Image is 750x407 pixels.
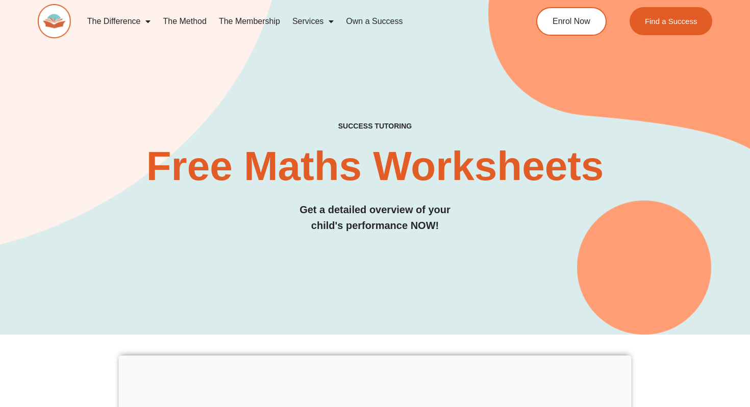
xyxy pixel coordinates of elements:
span: Enrol Now [553,17,590,26]
a: Find a Success [630,7,713,35]
nav: Menu [81,10,498,33]
a: Services [286,10,340,33]
h2: Free Maths Worksheets​ [38,146,713,187]
h3: Get a detailed overview of your child's performance NOW! [38,202,713,234]
a: The Membership [213,10,286,33]
h4: SUCCESS TUTORING​ [38,122,713,131]
a: Own a Success [340,10,409,33]
a: The Method [157,10,212,33]
a: Enrol Now [536,7,607,36]
a: The Difference [81,10,157,33]
span: Find a Success [645,17,697,25]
